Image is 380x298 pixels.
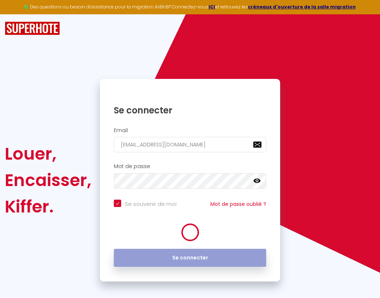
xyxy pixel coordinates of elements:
div: Louer, [5,141,91,167]
a: ICI [209,4,215,10]
input: Ton Email [114,137,266,152]
button: Se connecter [114,249,266,267]
img: SuperHote logo [5,22,60,35]
div: Encaisser, [5,167,91,193]
h1: Se connecter [114,105,266,116]
a: créneaux d'ouverture de la salle migration [248,4,356,10]
h2: Email [114,127,266,134]
button: Ouvrir le widget de chat LiveChat [6,3,28,25]
a: Mot de passe oublié ? [210,200,266,208]
div: Kiffer. [5,193,91,220]
h2: Mot de passe [114,163,266,170]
